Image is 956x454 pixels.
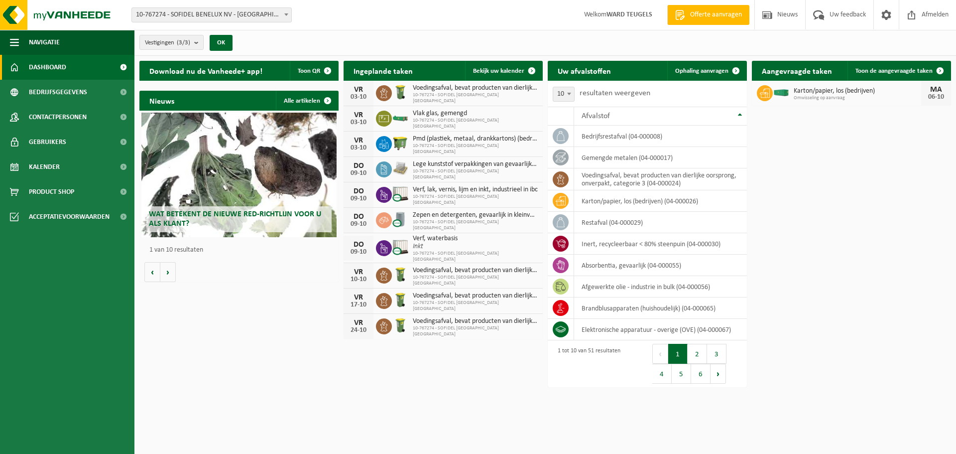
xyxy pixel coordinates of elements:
h2: Nieuws [139,91,184,110]
div: VR [349,294,368,302]
td: brandblusapparaten (huishoudelijk) (04-000065) [574,298,747,319]
label: resultaten weergeven [580,89,650,97]
span: Gebruikers [29,130,66,154]
img: WB-0140-HPE-GN-50 [392,84,409,101]
button: Volgende [160,262,176,282]
img: WB-0140-HPE-GN-50 [392,317,409,334]
iframe: chat widget [5,432,166,454]
i: Inkt [413,243,423,250]
span: Zepen en detergenten, gevaarlijk in kleinverpakking [413,211,538,219]
td: restafval (04-000029) [574,212,747,233]
img: LP-PA-00000-WDN-11 [392,160,409,177]
h2: Aangevraagde taken [752,61,842,80]
span: 10-767274 - SOFIDEL [GEOGRAPHIC_DATA] [GEOGRAPHIC_DATA] [413,300,538,312]
div: 17-10 [349,302,368,308]
td: elektronische apparatuur - overige (OVE) (04-000067) [574,319,747,340]
button: 4 [652,364,672,384]
span: Toon de aangevraagde taken [855,68,933,74]
span: Wat betekent de nieuwe RED-richtlijn voor u als klant? [149,210,321,228]
button: 6 [691,364,711,384]
div: 03-10 [349,94,368,101]
img: LP-LD-00200-CU [392,211,409,228]
span: 10-767274 - SOFIDEL BENELUX NV - DUFFEL [131,7,292,22]
span: Vestigingen [145,35,190,50]
button: 3 [707,344,726,364]
span: 10-767274 - SOFIDEL BENELUX NV - DUFFEL [132,8,291,22]
span: 10-767274 - SOFIDEL [GEOGRAPHIC_DATA] [GEOGRAPHIC_DATA] [413,143,538,155]
span: Bekijk uw kalender [473,68,524,74]
td: karton/papier, los (bedrijven) (04-000026) [574,190,747,212]
span: Ophaling aanvragen [675,68,728,74]
span: Dashboard [29,55,66,80]
p: 1 van 10 resultaten [149,247,334,254]
td: inert, recycleerbaar < 80% steenpuin (04-000030) [574,233,747,255]
img: PB-IC-CU [392,185,409,202]
button: Next [711,364,726,384]
img: PB-IC-CU [392,239,409,256]
count: (3/3) [177,39,190,46]
button: 5 [672,364,691,384]
span: Product Shop [29,179,74,204]
div: 24-10 [349,327,368,334]
h2: Download nu de Vanheede+ app! [139,61,272,80]
h2: Ingeplande taken [344,61,423,80]
div: 1 tot 10 van 51 resultaten [553,343,620,385]
button: 1 [668,344,688,364]
span: Contactpersonen [29,105,87,130]
span: Voedingsafval, bevat producten van dierlijke oorsprong, onverpakt, categorie 3 [413,292,538,300]
div: 09-10 [349,249,368,256]
img: WB-1100-HPE-GN-50 [392,135,409,151]
span: 10-767274 - SOFIDEL [GEOGRAPHIC_DATA] [GEOGRAPHIC_DATA] [413,118,538,130]
img: WB-0140-HPE-GN-50 [392,266,409,283]
button: Vorige [144,262,160,282]
td: voedingsafval, bevat producten van dierlijke oorsprong, onverpakt, categorie 3 (04-000024) [574,168,747,190]
button: Previous [652,344,668,364]
a: Offerte aanvragen [667,5,749,25]
span: Afvalstof [582,112,610,120]
span: 10-767274 - SOFIDEL [GEOGRAPHIC_DATA] [GEOGRAPHIC_DATA] [413,92,538,104]
span: Verf, waterbasis [413,235,538,243]
button: OK [210,35,233,51]
span: Vlak glas, gemengd [413,110,538,118]
div: DO [349,162,368,170]
span: Lege kunststof verpakkingen van gevaarlijke stoffen [413,160,538,168]
span: 10-767274 - SOFIDEL [GEOGRAPHIC_DATA] [GEOGRAPHIC_DATA] [413,275,538,287]
div: 03-10 [349,119,368,126]
span: Offerte aanvragen [688,10,744,20]
div: DO [349,241,368,249]
div: DO [349,213,368,221]
span: Kalender [29,154,60,179]
div: 10-10 [349,276,368,283]
td: bedrijfsrestafval (04-000008) [574,126,747,147]
td: gemengde metalen (04-000017) [574,147,747,168]
strong: WARD TEUGELS [606,11,652,18]
td: absorbentia, gevaarlijk (04-000055) [574,255,747,276]
div: VR [349,111,368,119]
div: MA [926,86,946,94]
span: 10 [553,87,574,101]
span: Voedingsafval, bevat producten van dierlijke oorsprong, onverpakt, categorie 3 [413,317,538,325]
span: Verf, lak, vernis, lijm en inkt, industrieel in ibc [413,186,538,194]
button: Vestigingen(3/3) [139,35,204,50]
span: Omwisseling op aanvraag [794,95,921,101]
a: Bekijk uw kalender [465,61,542,81]
div: VR [349,86,368,94]
button: 2 [688,344,707,364]
span: 10 [553,87,575,102]
img: HK-XC-10-GN-00 [392,113,409,122]
td: afgewerkte olie - industrie in bulk (04-000056) [574,276,747,298]
a: Ophaling aanvragen [667,61,746,81]
div: 03-10 [349,145,368,151]
a: Wat betekent de nieuwe RED-richtlijn voor u als klant? [141,113,337,237]
div: VR [349,319,368,327]
span: Toon QR [298,68,320,74]
span: 10-767274 - SOFIDEL [GEOGRAPHIC_DATA] [GEOGRAPHIC_DATA] [413,251,538,263]
span: 10-767274 - SOFIDEL [GEOGRAPHIC_DATA] [GEOGRAPHIC_DATA] [413,194,538,206]
span: Voedingsafval, bevat producten van dierlijke oorsprong, onverpakt, categorie 3 [413,84,538,92]
span: Karton/papier, los (bedrijven) [794,87,921,95]
div: 09-10 [349,170,368,177]
span: 10-767274 - SOFIDEL [GEOGRAPHIC_DATA] [GEOGRAPHIC_DATA] [413,325,538,337]
div: VR [349,268,368,276]
div: VR [349,137,368,145]
div: 09-10 [349,221,368,228]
